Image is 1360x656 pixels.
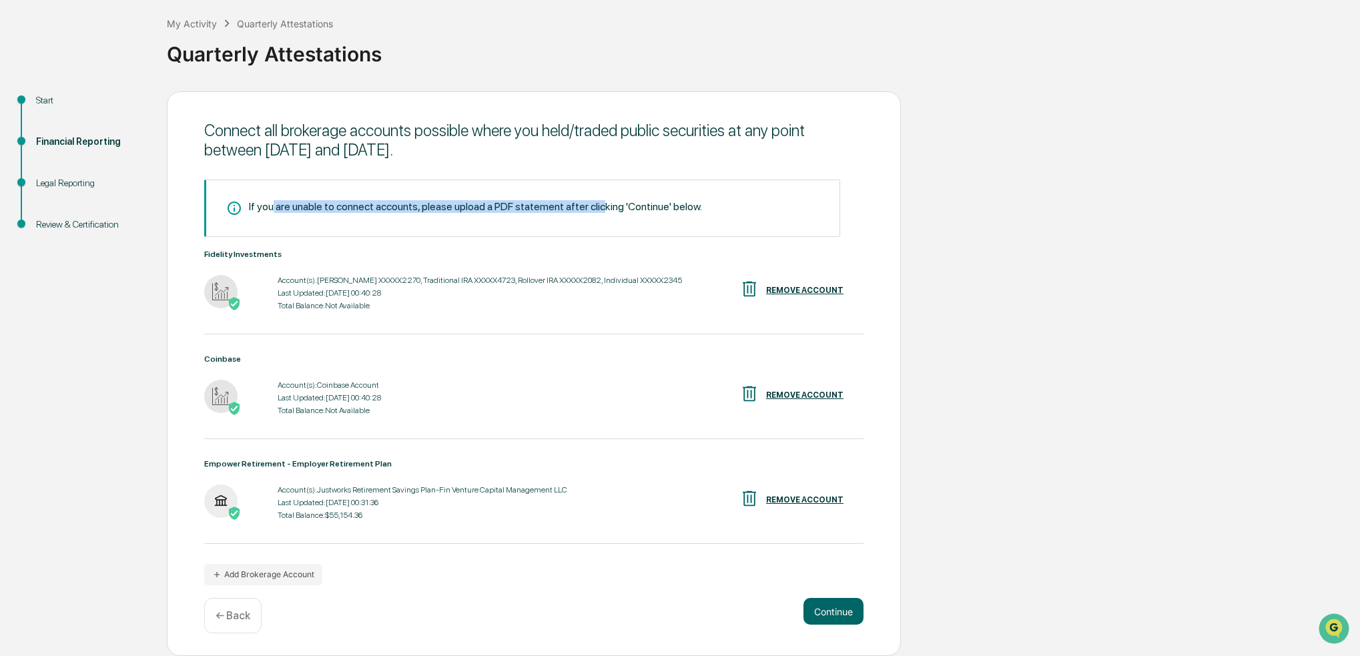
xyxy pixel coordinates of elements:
div: Account(s): Justworks Retirement Savings Plan-Fin Venture Capital Management LLC [278,485,567,495]
div: Review & Certification [36,218,145,232]
a: 🗄️Attestations [91,163,171,187]
div: Start new chat [45,102,219,115]
img: REMOVE ACCOUNT [739,384,759,404]
span: Attestations [110,168,165,182]
div: Legal Reporting [36,176,145,190]
p: ← Back [216,609,250,622]
div: My Activity [167,18,217,29]
div: Quarterly Attestations [167,31,1353,66]
div: Financial Reporting [36,135,145,149]
iframe: Open customer support [1317,612,1353,648]
div: Fidelity Investments [204,250,864,259]
div: Coinbase [204,354,864,364]
div: REMOVE ACCOUNT [766,286,843,295]
img: REMOVE ACCOUNT [739,279,759,299]
div: Account(s): Coinbase Account [278,380,381,390]
div: Total Balance: Not Available [278,301,682,310]
img: Empower Retirement - Employer Retirement Plan - Active [204,484,238,518]
div: If you are unable to connect accounts, please upload a PDF statement after clicking 'Continue' be... [249,200,702,213]
div: Last Updated: [DATE] 00:31:36 [278,498,567,507]
img: Active [228,297,241,310]
img: Coinbase - Active [204,380,238,413]
div: Last Updated: [DATE] 00:40:28 [278,288,682,298]
a: Powered byPylon [94,226,161,236]
span: Preclearance [27,168,86,182]
div: Connect all brokerage accounts possible where you held/traded public securities at any point betw... [204,121,864,159]
a: 🔎Data Lookup [8,188,89,212]
img: Fidelity Investments - Active [204,275,238,308]
button: Add Brokerage Account [204,564,322,585]
div: REMOVE ACCOUNT [766,390,843,400]
button: Start new chat [227,106,243,122]
div: Account(s): [PERSON_NAME] XXXXX2270, Traditional IRA XXXXX4723, Rollover IRA XXXXX2082, Individua... [278,276,682,285]
div: Empower Retirement - Employer Retirement Plan [204,459,864,468]
img: REMOVE ACCOUNT [739,488,759,509]
div: Quarterly Attestations [237,18,333,29]
div: We're available if you need us! [45,115,169,126]
span: Pylon [133,226,161,236]
a: 🖐️Preclearance [8,163,91,187]
button: Continue [803,598,864,625]
p: How can we help? [13,28,243,49]
div: 🖐️ [13,170,24,180]
div: Start [36,93,145,107]
span: Data Lookup [27,194,84,207]
img: 1746055101610-c473b297-6a78-478c-a979-82029cc54cd1 [13,102,37,126]
div: Total Balance: $55,154.36 [278,511,567,520]
img: Active [228,402,241,415]
div: 🗄️ [97,170,107,180]
div: Total Balance: Not Available [278,406,381,415]
div: 🔎 [13,195,24,206]
div: REMOVE ACCOUNT [766,495,843,505]
img: Active [228,507,241,520]
div: Last Updated: [DATE] 00:40:28 [278,393,381,402]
